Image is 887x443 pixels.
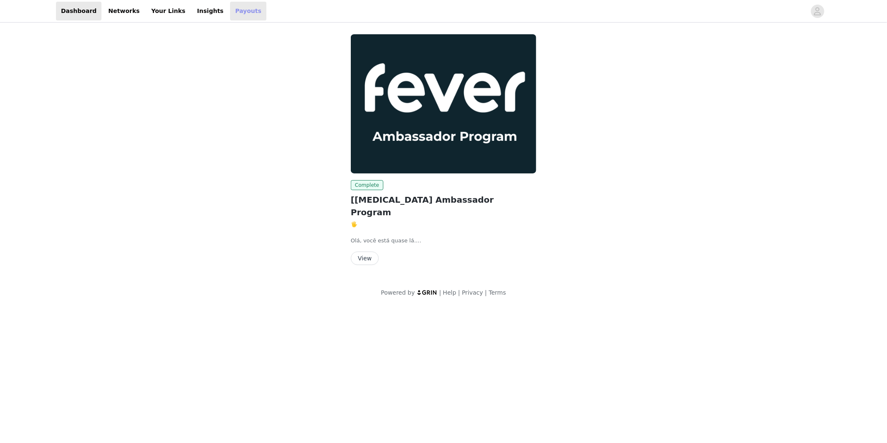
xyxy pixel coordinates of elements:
[458,289,460,296] span: |
[462,289,483,296] a: Privacy
[146,2,190,20] a: Your Links
[103,2,144,20] a: Networks
[351,237,536,245] p: Olá, você está quase lá.
[443,289,456,296] a: Help
[814,5,821,18] div: avatar
[439,289,441,296] span: |
[351,180,383,190] span: Complete
[351,252,379,265] button: View
[489,289,506,296] a: Terms
[351,255,379,262] a: View
[351,220,536,229] p: 🖐️
[230,2,266,20] a: Payouts
[351,34,536,173] img: Fever Ambassadors
[192,2,228,20] a: Insights
[485,289,487,296] span: |
[56,2,101,20] a: Dashboard
[417,290,438,295] img: logo
[351,193,536,219] h2: [[MEDICAL_DATA] Ambassador Program
[381,289,415,296] span: Powered by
